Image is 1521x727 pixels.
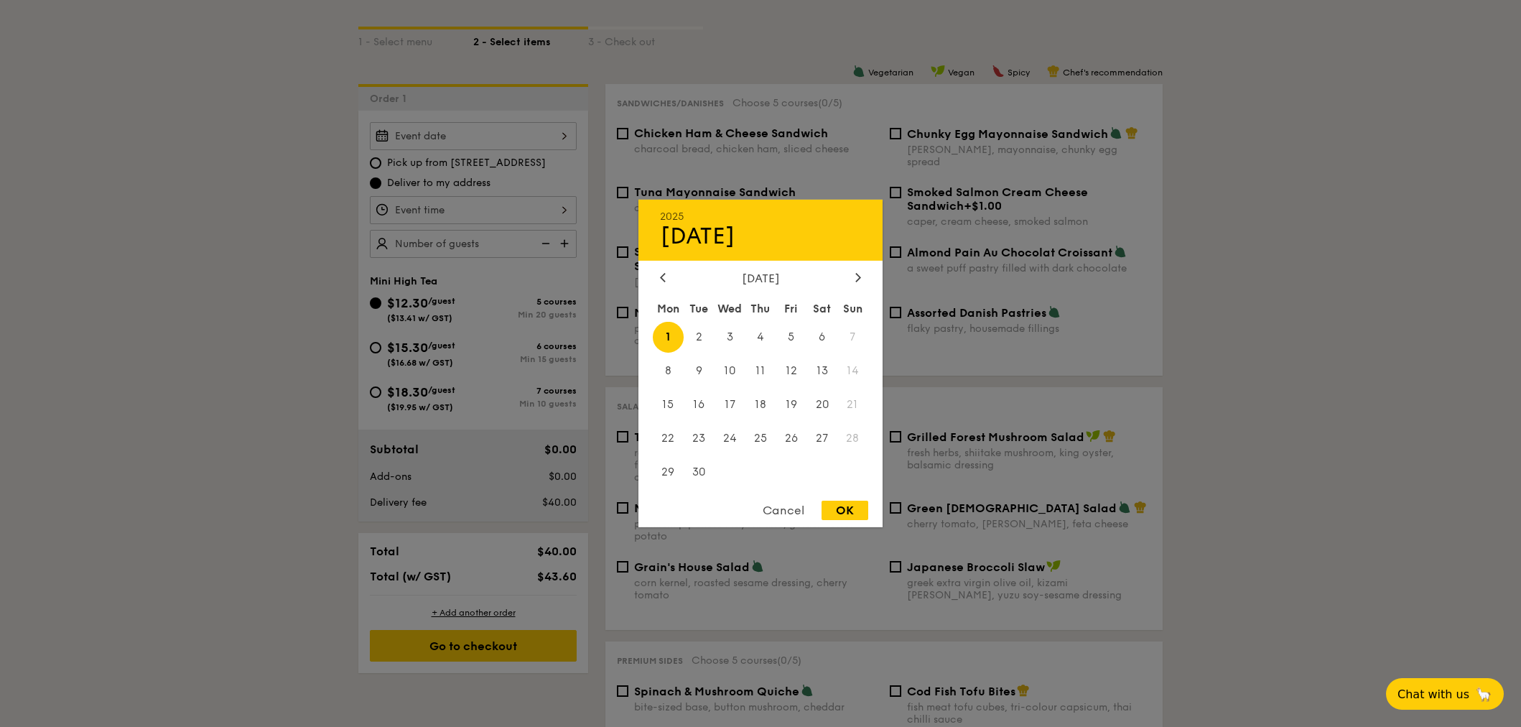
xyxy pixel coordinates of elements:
span: 5 [776,322,806,353]
span: 18 [745,389,776,420]
span: 3 [715,322,745,353]
span: 26 [776,422,806,453]
span: Chat with us [1397,687,1469,701]
span: 22 [653,422,684,453]
span: 10 [715,356,745,386]
div: Mon [653,296,684,322]
span: 🦙 [1475,686,1492,703]
div: Fri [776,296,806,322]
span: 8 [653,356,684,386]
span: 11 [745,356,776,386]
div: Sat [806,296,837,322]
span: 28 [837,422,868,453]
span: 4 [745,322,776,353]
span: 1 [653,322,684,353]
span: 15 [653,389,684,420]
span: 21 [837,389,868,420]
div: OK [822,501,868,520]
span: 9 [684,356,715,386]
div: [DATE] [660,223,861,250]
span: 16 [684,389,715,420]
span: 17 [715,389,745,420]
span: 23 [684,422,715,453]
span: 12 [776,356,806,386]
span: 19 [776,389,806,420]
span: 27 [806,422,837,453]
span: 6 [806,322,837,353]
span: 29 [653,456,684,487]
span: 20 [806,389,837,420]
div: Sun [837,296,868,322]
div: Thu [745,296,776,322]
span: 30 [684,456,715,487]
span: 24 [715,422,745,453]
span: 2 [684,322,715,353]
span: 25 [745,422,776,453]
span: 7 [837,322,868,353]
div: Wed [715,296,745,322]
div: Tue [684,296,715,322]
span: 14 [837,356,868,386]
span: 13 [806,356,837,386]
div: Cancel [748,501,819,520]
div: [DATE] [660,272,861,285]
div: 2025 [660,210,861,223]
button: Chat with us🦙 [1386,678,1504,710]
